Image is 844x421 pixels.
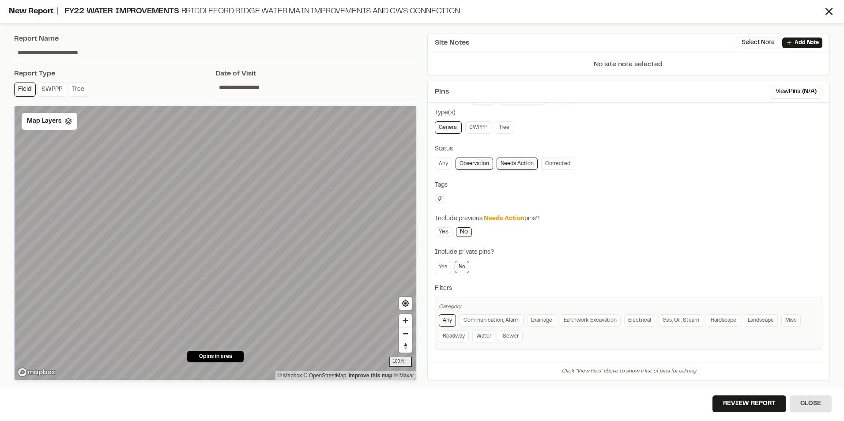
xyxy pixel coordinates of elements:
button: Edit Tags [435,194,445,203]
a: Corrected [541,158,574,170]
span: Pins [435,86,449,97]
span: ( N/A ) [802,87,817,97]
a: No [455,261,469,273]
a: General [435,121,462,134]
span: Zoom out [399,327,412,340]
a: Communication, Alarm [460,314,524,327]
span: Needs Action [484,216,524,222]
button: Find my location [399,297,412,310]
a: Yes [435,261,451,273]
div: Include previous pins? [435,214,822,224]
div: Filters [435,284,822,293]
a: SWPPP [465,121,491,134]
a: Misc [781,314,801,327]
button: Zoom in [399,314,412,327]
a: Gas, Oil, Steam [659,314,703,327]
div: Report Type [14,68,215,79]
div: Type(s) [435,108,822,118]
button: Close [790,395,832,412]
div: Tags [435,180,822,190]
a: No [456,227,472,237]
a: Earthwork Excavation [560,314,621,327]
a: Sewer [499,330,523,342]
a: Landscape [744,314,778,327]
a: Any [435,158,452,170]
p: Add Note [795,39,819,47]
a: Any [439,314,456,327]
span: Briddleford Ridge Water Main Improvements and CWS Connection [181,8,460,15]
span: Site Notes [435,38,469,48]
div: Click "View Pins" above to show a list of pins for editing [428,362,829,380]
p: No site note selected. [428,59,829,75]
div: Status [435,144,822,154]
button: Select Note [736,38,780,48]
button: Review Report [712,395,786,412]
span: 0 pins in area [199,353,232,361]
a: Needs Action [497,158,538,170]
div: Date of Visit [215,68,417,79]
a: Drainage [527,314,556,327]
div: Category [439,303,818,311]
span: Reset bearing to north [399,340,412,353]
a: Water [472,330,495,342]
div: Report Name [14,34,417,44]
a: Hardscape [707,314,740,327]
button: ViewPins (N/A) [770,85,822,99]
a: OpenStreetMap [304,372,347,379]
div: New Report [9,6,823,18]
a: Yes [435,227,452,237]
a: Mapbox [278,372,302,379]
div: 100 ft [389,357,412,367]
button: Reset bearing to north [399,340,412,353]
a: Map feedback [349,372,392,379]
span: FY22 Water Improvements [64,8,179,15]
a: Roadway [439,330,469,342]
a: Electrical [624,314,655,327]
canvas: Map [15,106,416,380]
div: Include private pins? [435,248,822,257]
a: Observation [456,158,493,170]
a: Maxar [394,372,414,379]
a: Tree [495,121,513,134]
button: Zoom out [399,327,412,340]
